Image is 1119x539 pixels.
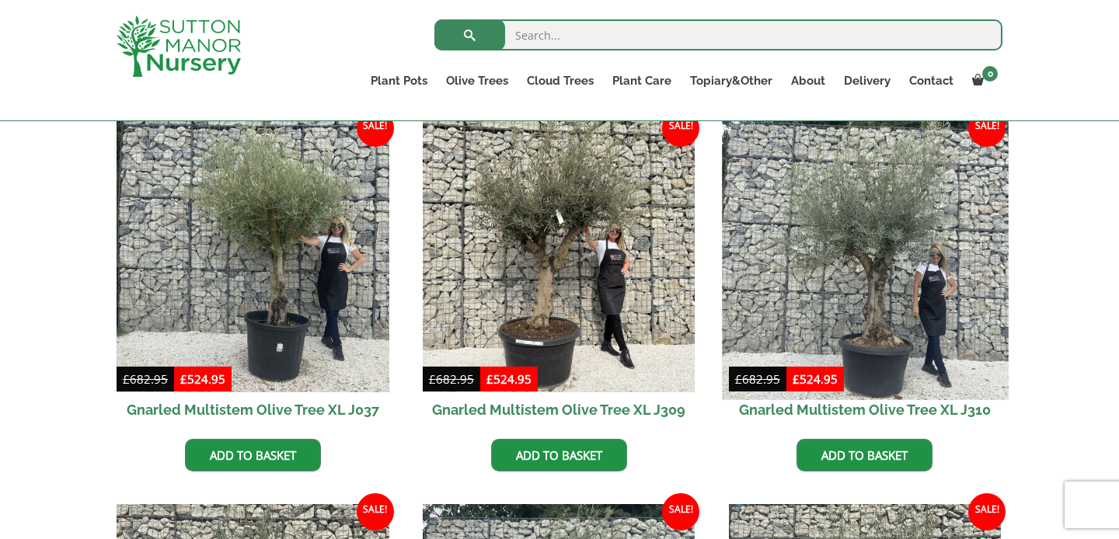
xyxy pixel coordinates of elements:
span: Sale! [357,110,394,147]
a: 0 [963,70,1002,92]
span: 0 [982,66,998,82]
a: Cloud Trees [518,70,603,92]
a: Add to basket: “Gnarled Multistem Olive Tree XL J310” [797,439,932,471]
a: Sale! Gnarled Multistem Olive Tree XL J309 [423,120,695,428]
a: Delivery [835,70,900,92]
a: Topiary&Other [681,70,782,92]
h2: Gnarled Multistem Olive Tree XL J309 [423,392,695,427]
a: Contact [900,70,963,92]
bdi: 682.95 [123,371,168,387]
span: Sale! [662,493,699,530]
a: Sale! Gnarled Multistem Olive Tree XL J037 [117,120,389,428]
h2: Gnarled Multistem Olive Tree XL J310 [729,392,1002,427]
bdi: 524.95 [180,371,225,387]
span: £ [429,371,436,387]
img: Gnarled Multistem Olive Tree XL J037 [117,120,389,393]
span: Sale! [357,493,394,530]
img: logo [117,16,241,77]
bdi: 682.95 [735,371,780,387]
bdi: 682.95 [429,371,474,387]
a: Plant Care [603,70,681,92]
bdi: 524.95 [486,371,532,387]
bdi: 524.95 [793,371,838,387]
h2: Gnarled Multistem Olive Tree XL J037 [117,392,389,427]
input: Search... [434,19,1002,50]
a: Plant Pots [361,70,437,92]
img: Gnarled Multistem Olive Tree XL J310 [722,113,1008,399]
span: £ [180,371,187,387]
span: Sale! [968,493,1006,530]
a: Add to basket: “Gnarled Multistem Olive Tree XL J309” [491,439,627,471]
span: £ [735,371,742,387]
span: £ [123,371,130,387]
a: About [782,70,835,92]
span: Sale! [968,110,1006,147]
a: Sale! Gnarled Multistem Olive Tree XL J310 [729,120,1002,428]
span: Sale! [662,110,699,147]
img: Gnarled Multistem Olive Tree XL J309 [423,120,695,393]
span: £ [793,371,800,387]
a: Add to basket: “Gnarled Multistem Olive Tree XL J037” [185,439,321,471]
span: £ [486,371,493,387]
a: Olive Trees [437,70,518,92]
